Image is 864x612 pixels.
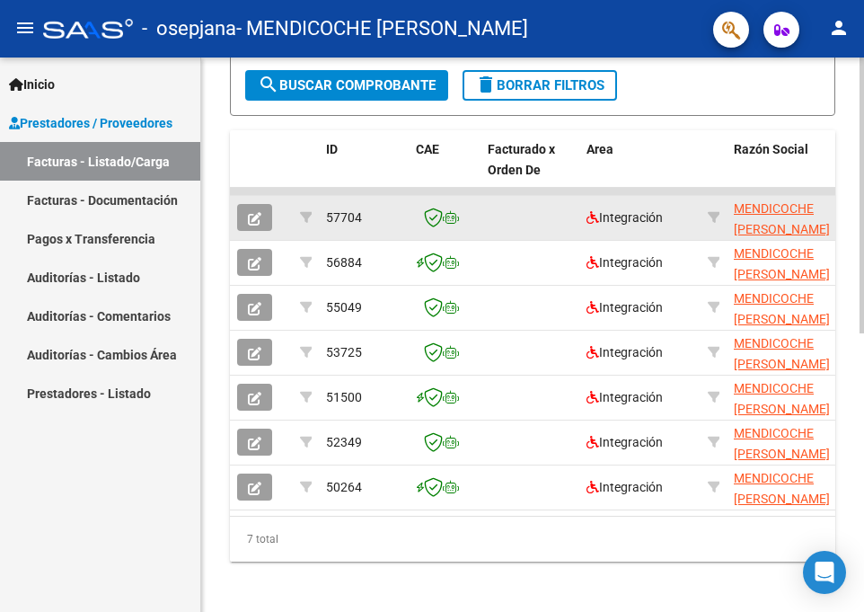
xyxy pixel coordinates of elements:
span: MENDICOCHE [PERSON_NAME] [734,246,830,281]
span: Integración [586,435,663,449]
span: MENDICOCHE [PERSON_NAME] [734,201,830,236]
span: 55049 [326,300,362,315]
div: Open Intercom Messenger [803,551,846,594]
span: Razón Social [734,142,808,156]
div: 7 total [230,517,835,562]
span: 57704 [326,210,362,225]
span: 51500 [326,390,362,404]
div: 27344525280 [734,423,854,461]
span: Buscar Comprobante [258,77,436,93]
datatable-header-cell: ID [319,130,409,209]
datatable-header-cell: Area [579,130,701,209]
span: Borrar Filtros [475,77,604,93]
span: Integración [586,210,663,225]
div: 27344525280 [734,288,854,326]
datatable-header-cell: Razón Social [727,130,861,209]
span: 56884 [326,255,362,270]
mat-icon: menu [14,17,36,39]
span: Inicio [9,75,55,94]
span: CAE [416,142,439,156]
span: Integración [586,480,663,494]
span: 53725 [326,345,362,359]
div: 27344525280 [734,468,854,506]
div: 27344525280 [734,333,854,371]
span: MENDICOCHE [PERSON_NAME] [734,426,830,461]
mat-icon: person [828,17,850,39]
span: MENDICOCHE [PERSON_NAME] [734,291,830,326]
span: 52349 [326,435,362,449]
div: 27344525280 [734,378,854,416]
span: Prestadores / Proveedores [9,113,172,133]
span: Integración [586,390,663,404]
span: Integración [586,255,663,270]
span: - MENDICOCHE [PERSON_NAME] [236,9,528,49]
div: 27344525280 [734,199,854,236]
button: Borrar Filtros [463,70,617,101]
span: MENDICOCHE [PERSON_NAME] [734,381,830,416]
span: MENDICOCHE [PERSON_NAME] [734,336,830,371]
span: Integración [586,300,663,315]
span: ID [326,142,338,156]
datatable-header-cell: Facturado x Orden De [480,130,579,209]
span: - osepjana [142,9,236,49]
div: 27344525280 [734,244,854,281]
button: Buscar Comprobante [245,70,448,101]
span: Facturado x Orden De [488,142,555,177]
datatable-header-cell: CAE [409,130,480,209]
span: 50264 [326,480,362,494]
mat-icon: delete [475,74,497,95]
span: Integración [586,345,663,359]
span: Area [586,142,613,156]
span: MENDICOCHE [PERSON_NAME] [734,471,830,506]
mat-icon: search [258,74,279,95]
